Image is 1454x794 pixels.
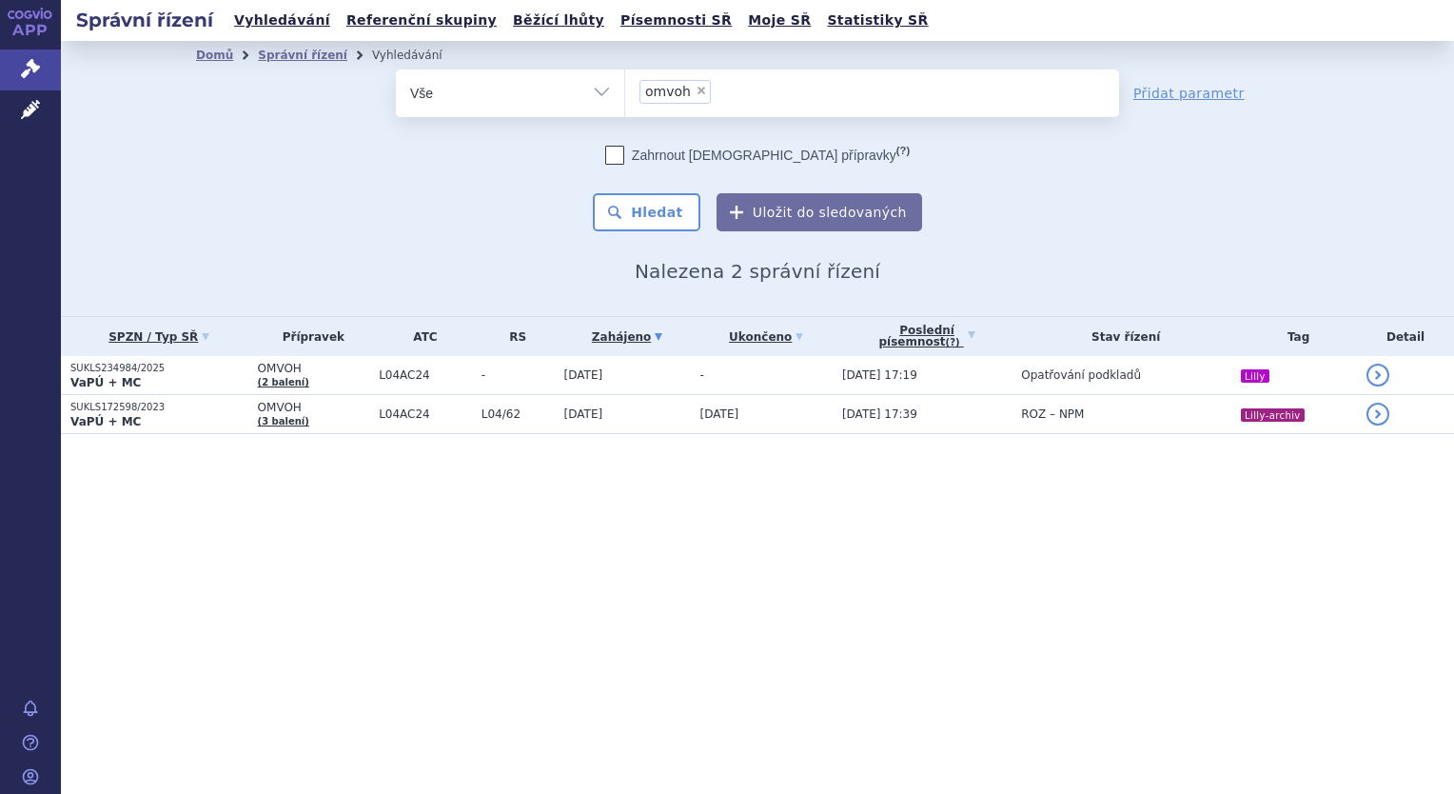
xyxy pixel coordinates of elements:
[228,8,336,33] a: Vyhledávání
[70,362,248,375] p: SUKLS234984/2025
[258,49,347,62] a: Správní řízení
[369,317,472,356] th: ATC
[372,41,467,69] li: Vyhledávání
[821,8,933,33] a: Statistiky SŘ
[946,337,960,348] abbr: (?)
[564,324,691,350] a: Zahájeno
[564,407,603,421] span: [DATE]
[379,407,472,421] span: L04AC24
[717,79,727,103] input: omvoh
[258,401,370,414] span: OMVOH
[564,368,603,382] span: [DATE]
[842,407,917,421] span: [DATE] 17:39
[196,49,233,62] a: Domů
[1012,317,1230,356] th: Stav řízení
[258,362,370,375] span: OMVOH
[70,401,248,414] p: SUKLS172598/2023
[1366,403,1389,426] a: detail
[472,317,555,356] th: RS
[605,146,910,165] label: Zahrnout [DEMOGRAPHIC_DATA] přípravky
[1021,368,1141,382] span: Opatřování podkladů
[593,193,700,231] button: Hledat
[258,416,309,427] a: (3 balení)
[700,407,739,421] span: [DATE]
[700,324,833,350] a: Ukončeno
[1133,84,1245,103] a: Přidat parametr
[258,377,309,387] a: (2 balení)
[70,324,248,350] a: SPZN / Typ SŘ
[248,317,370,356] th: Přípravek
[70,376,141,389] strong: VaPÚ + MC
[1021,407,1084,421] span: ROZ – NPM
[896,145,910,157] abbr: (?)
[742,8,816,33] a: Moje SŘ
[70,415,141,428] strong: VaPÚ + MC
[717,193,922,231] button: Uložit do sledovaných
[700,368,704,382] span: -
[341,8,502,33] a: Referenční skupiny
[1241,408,1305,422] i: Lilly-archiv
[1357,317,1454,356] th: Detail
[1366,364,1389,387] a: detail
[379,368,472,382] span: L04AC24
[481,407,555,421] span: L04/62
[481,368,555,382] span: -
[61,7,228,33] h2: Správní řízení
[645,85,691,98] span: omvoh
[1230,317,1357,356] th: Tag
[696,85,707,96] span: ×
[615,8,737,33] a: Písemnosti SŘ
[842,368,917,382] span: [DATE] 17:19
[842,317,1012,356] a: Poslednípísemnost(?)
[635,260,880,283] span: Nalezena 2 správní řízení
[507,8,610,33] a: Běžící lhůty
